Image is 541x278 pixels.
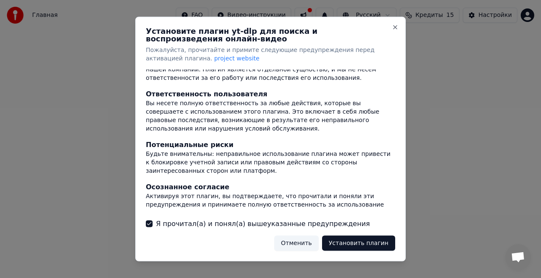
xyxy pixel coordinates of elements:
[146,139,395,150] div: Потенциальные риски
[146,182,395,192] div: Осознанное согласие
[274,235,319,251] button: Отменить
[146,57,395,82] div: Активация этого плагина не означает поддержку или одобрение со стороны нашей компании. Плагин явл...
[146,150,395,175] div: Будьте внимательны: неправильное использование плагина может привести к блокировке учетной записи...
[322,235,395,251] button: Установить плагин
[214,55,260,62] span: project website
[146,99,395,133] div: Вы несете полную ответственность за любые действия, которые вы совершаете с использованием этого ...
[146,192,395,217] div: Активируя этот плагин, вы подтверждаете, что прочитали и поняли эти предупреждения и принимаете п...
[146,27,395,43] h2: Установите плагин yt-dlp для поиска и воспроизведения онлайн-видео
[146,89,395,99] div: Ответственность пользователя
[156,218,370,229] label: Я прочитал(а) и понял(а) вышеуказанные предупреждения
[146,46,395,63] p: Пожалуйста, прочитайте и примите следующие предупреждения перед активацией плагина.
